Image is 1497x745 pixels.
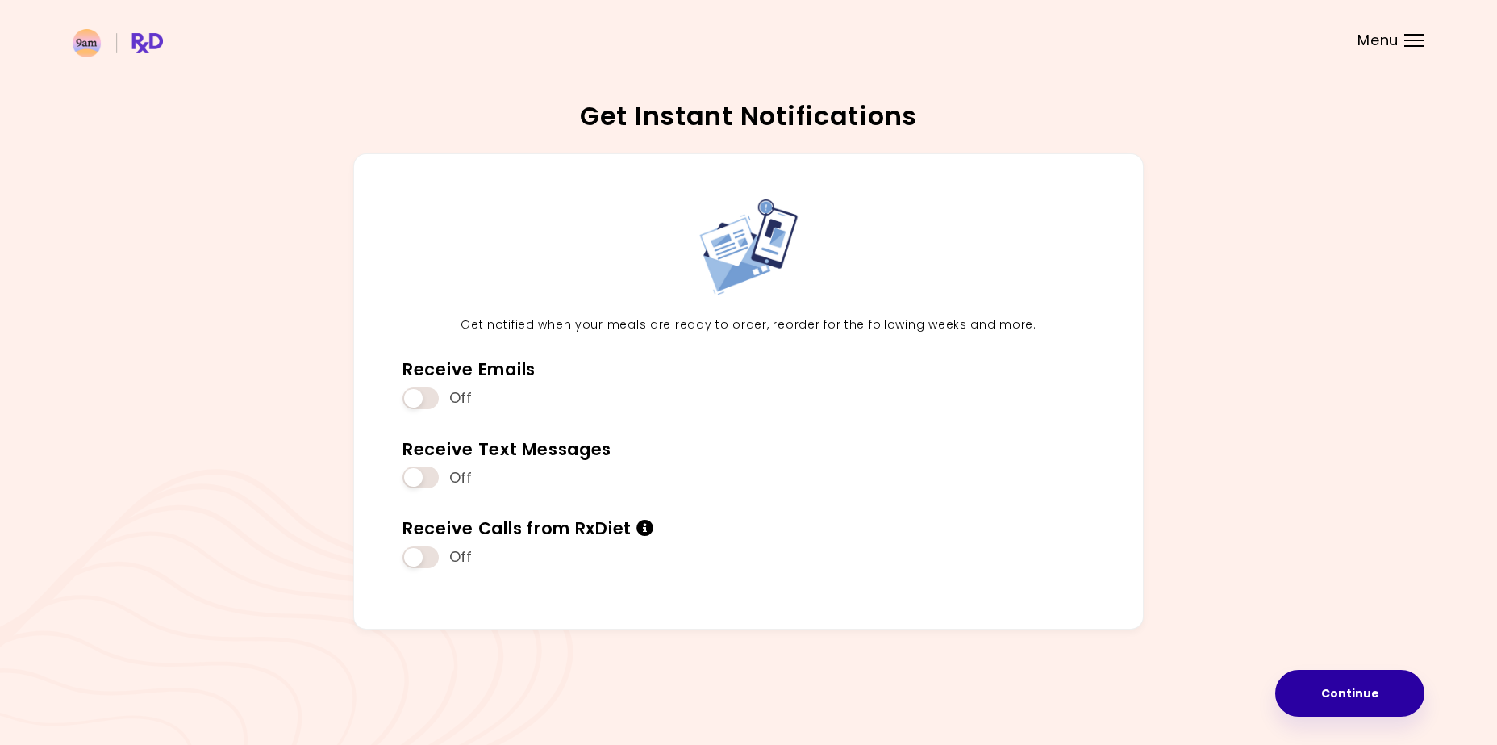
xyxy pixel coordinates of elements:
[402,517,653,539] div: Receive Calls from RxDiet
[1275,670,1424,717] button: Continue
[636,520,654,537] i: Info
[73,29,163,57] img: RxDiet
[449,389,473,408] span: Off
[449,469,473,488] span: Off
[402,358,536,380] div: Receive Emails
[402,438,611,460] div: Receive Text Messages
[449,548,473,567] span: Off
[1357,33,1399,48] span: Menu
[390,316,1107,335] p: Get notified when your meals are ready to order, reorder for the following weeks and more.
[73,103,1424,129] h2: Get Instant Notifications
